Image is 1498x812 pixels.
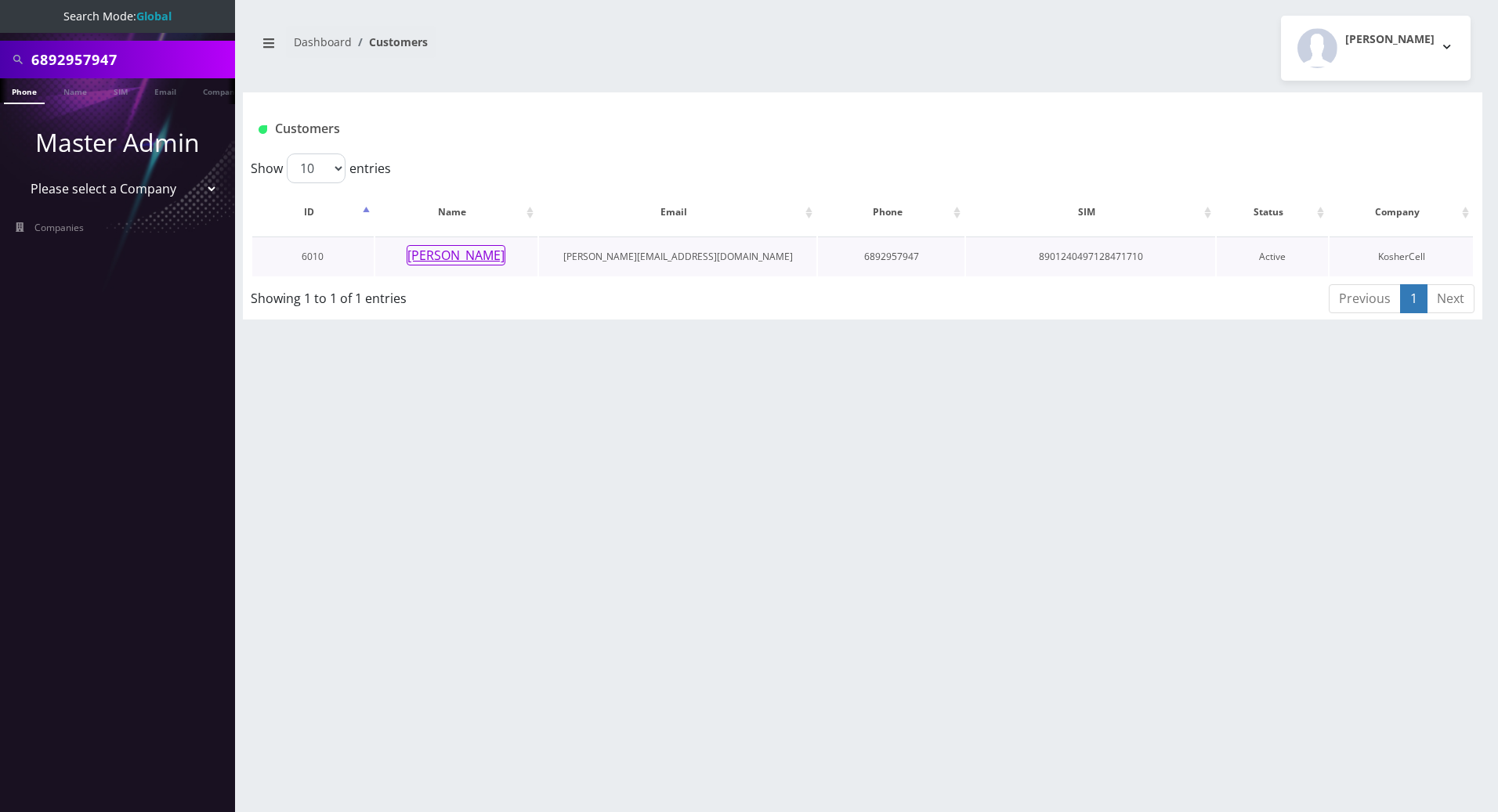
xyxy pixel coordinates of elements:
[294,34,352,49] a: Dashboard
[1217,189,1328,235] th: Status: activate to sort column ascending
[255,26,851,70] nav: breadcrumb
[1427,284,1474,313] a: Next
[287,153,346,183] select: Showentries
[136,9,172,23] strong: Global
[352,34,428,50] li: Customers
[252,236,374,276] td: 6010
[4,78,45,104] a: Phone
[966,236,1215,276] td: 8901240497128471710
[1345,33,1435,46] h2: [PERSON_NAME]
[407,245,505,265] button: [PERSON_NAME]
[966,189,1215,235] th: SIM: activate to sort column ascending
[259,121,1261,136] h1: Customers
[818,189,964,235] th: Phone: activate to sort column ascending
[31,45,231,74] input: Search All Companies
[106,78,136,103] a: SIM
[539,236,816,276] td: [PERSON_NAME][EMAIL_ADDRESS][DOMAIN_NAME]
[1330,189,1473,235] th: Company: activate to sort column ascending
[34,221,84,234] span: Companies
[818,236,964,276] td: 6892957947
[1400,284,1427,313] a: 1
[375,189,537,235] th: Name: activate to sort column ascending
[251,283,749,308] div: Showing 1 to 1 of 1 entries
[251,153,391,183] label: Show entries
[1329,284,1401,313] a: Previous
[147,78,184,103] a: Email
[1217,236,1328,276] td: Active
[195,78,248,103] a: Company
[252,189,374,235] th: ID: activate to sort column descending
[539,189,816,235] th: Email: activate to sort column ascending
[1330,236,1473,276] td: KosherCell
[1281,16,1471,81] button: [PERSON_NAME]
[56,78,95,103] a: Name
[63,9,172,23] span: Search Mode:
